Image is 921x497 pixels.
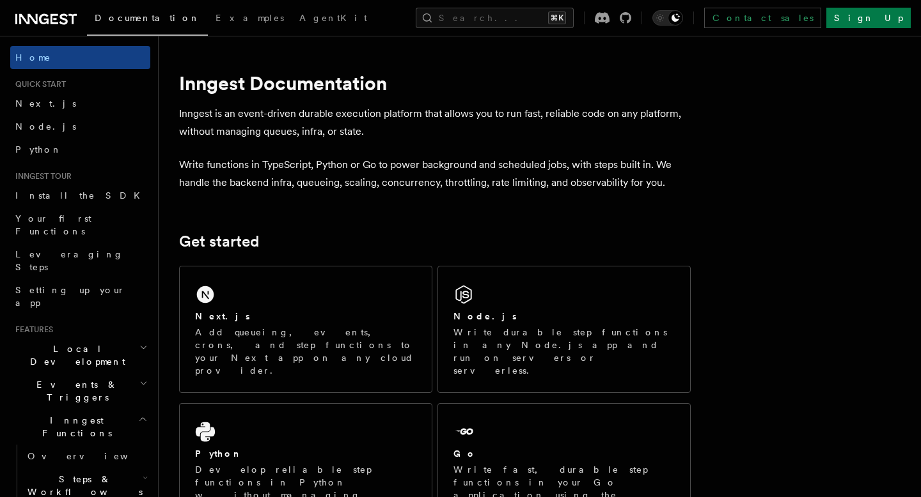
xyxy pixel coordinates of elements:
span: Your first Functions [15,213,91,236]
button: Toggle dark mode [652,10,683,26]
a: Your first Functions [10,207,150,243]
kbd: ⌘K [548,11,566,24]
button: Local Development [10,337,150,373]
button: Search...⌘K [416,8,574,28]
a: Install the SDK [10,184,150,207]
h2: Next.js [195,310,250,323]
h2: Go [453,447,476,460]
span: AgentKit [299,13,367,23]
span: Python [15,144,62,155]
h2: Python [195,447,242,460]
a: Documentation [87,4,208,36]
p: Add queueing, events, crons, and step functions to your Next app on any cloud provider. [195,326,416,377]
p: Write durable step functions in any Node.js app and run on servers or serverless. [453,326,675,377]
a: Examples [208,4,292,34]
h1: Inngest Documentation [179,72,691,95]
span: Node.js [15,121,76,132]
span: Next.js [15,98,76,109]
span: Setting up your app [15,285,125,308]
span: Leveraging Steps [15,249,123,272]
span: Home [15,51,51,64]
span: Events & Triggers [10,378,139,404]
a: Node.js [10,115,150,138]
a: Home [10,46,150,69]
a: Get started [179,233,259,250]
a: Leveraging Steps [10,243,150,279]
a: Overview [22,445,150,468]
span: Install the SDK [15,190,148,201]
button: Events & Triggers [10,373,150,409]
span: Quick start [10,79,66,89]
button: Inngest Functions [10,409,150,445]
a: Node.jsWrite durable step functions in any Node.js app and run on servers or serverless. [437,266,691,393]
span: Documentation [95,13,200,23]
span: Examples [216,13,284,23]
p: Inngest is an event-driven durable execution platform that allows you to run fast, reliable code ... [179,105,691,141]
a: Python [10,138,150,161]
p: Write functions in TypeScript, Python or Go to power background and scheduled jobs, with steps bu... [179,156,691,192]
a: AgentKit [292,4,375,34]
a: Next.jsAdd queueing, events, crons, and step functions to your Next app on any cloud provider. [179,266,432,393]
a: Contact sales [704,8,821,28]
a: Setting up your app [10,279,150,314]
span: Inngest tour [10,171,72,181]
span: Overview [28,451,159,461]
a: Next.js [10,92,150,115]
span: Inngest Functions [10,414,138,440]
h2: Node.js [453,310,517,323]
a: Sign Up [826,8,911,28]
span: Local Development [10,342,139,368]
span: Features [10,325,53,335]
